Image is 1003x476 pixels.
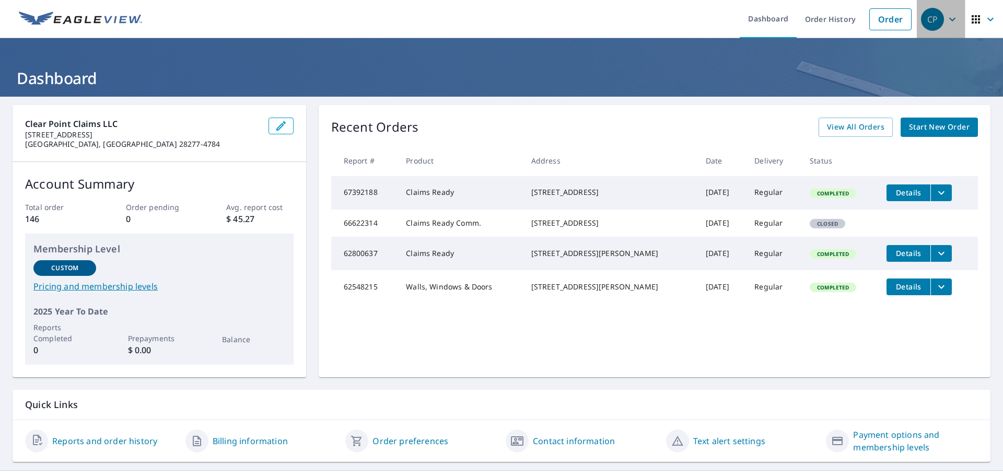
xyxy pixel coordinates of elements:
[697,210,746,237] td: [DATE]
[869,8,912,30] a: Order
[222,334,285,345] p: Balance
[126,213,193,225] p: 0
[697,237,746,270] td: [DATE]
[746,270,801,304] td: Regular
[531,187,689,198] div: [STREET_ADDRESS]
[893,188,924,198] span: Details
[398,270,522,304] td: Walls, Windows & Doors
[531,282,689,292] div: [STREET_ADDRESS][PERSON_NAME]
[226,213,293,225] p: $ 45.27
[25,130,260,140] p: [STREET_ADDRESS]
[25,175,294,193] p: Account Summary
[19,11,142,27] img: EV Logo
[827,121,884,134] span: View All Orders
[331,145,398,176] th: Report #
[126,202,193,213] p: Order pending
[25,213,92,225] p: 146
[398,145,522,176] th: Product
[746,176,801,210] td: Regular
[33,242,285,256] p: Membership Level
[746,145,801,176] th: Delivery
[697,270,746,304] td: [DATE]
[893,282,924,292] span: Details
[930,245,952,262] button: filesDropdownBtn-62800637
[893,248,924,258] span: Details
[33,280,285,293] a: Pricing and membership levels
[398,210,522,237] td: Claims Ready Comm.
[853,428,978,454] a: Payment options and membership levels
[331,176,398,210] td: 67392188
[33,305,285,318] p: 2025 Year To Date
[398,237,522,270] td: Claims Ready
[746,210,801,237] td: Regular
[13,67,990,89] h1: Dashboard
[33,322,96,344] p: Reports Completed
[901,118,978,137] a: Start New Order
[811,284,855,291] span: Completed
[921,8,944,31] div: CP
[331,237,398,270] td: 62800637
[930,184,952,201] button: filesDropdownBtn-67392188
[372,435,448,447] a: Order preferences
[801,145,878,176] th: Status
[887,245,930,262] button: detailsBtn-62800637
[398,176,522,210] td: Claims Ready
[213,435,288,447] a: Billing information
[331,210,398,237] td: 66622314
[25,398,978,411] p: Quick Links
[909,121,970,134] span: Start New Order
[693,435,765,447] a: Text alert settings
[523,145,697,176] th: Address
[930,278,952,295] button: filesDropdownBtn-62548215
[331,118,419,137] p: Recent Orders
[887,184,930,201] button: detailsBtn-67392188
[331,270,398,304] td: 62548215
[226,202,293,213] p: Avg. report cost
[887,278,930,295] button: detailsBtn-62548215
[697,176,746,210] td: [DATE]
[811,190,855,197] span: Completed
[128,344,191,356] p: $ 0.00
[533,435,615,447] a: Contact information
[531,218,689,228] div: [STREET_ADDRESS]
[25,202,92,213] p: Total order
[52,435,157,447] a: Reports and order history
[25,140,260,149] p: [GEOGRAPHIC_DATA], [GEOGRAPHIC_DATA] 28277-4784
[531,248,689,259] div: [STREET_ADDRESS][PERSON_NAME]
[51,263,78,273] p: Custom
[819,118,893,137] a: View All Orders
[128,333,191,344] p: Prepayments
[697,145,746,176] th: Date
[811,250,855,258] span: Completed
[33,344,96,356] p: 0
[746,237,801,270] td: Regular
[25,118,260,130] p: Clear Point Claims LLC
[811,220,844,227] span: Closed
